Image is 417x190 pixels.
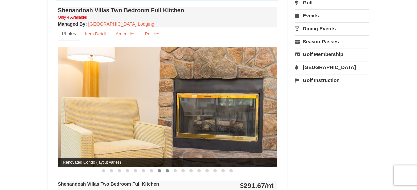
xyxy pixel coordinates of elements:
[58,21,85,27] span: Managed By
[58,7,277,14] h4: Shenandoah Villas Two Bedroom Full Kitchen
[58,158,277,167] span: Renovated Condo (layout varies)
[295,22,369,35] a: Dining Events
[295,9,369,22] a: Events
[58,21,87,27] strong: :
[88,21,154,27] a: [GEOGRAPHIC_DATA] Lodging
[145,31,160,36] small: Policies
[58,47,277,167] img: Renovated Condo (layout varies)
[116,31,136,36] small: Amenities
[265,182,274,189] span: /nt
[85,31,106,36] small: Item Detail
[140,27,165,40] a: Policies
[58,27,80,40] a: Photos
[58,15,87,20] small: Only 4 Available!
[111,27,140,40] a: Amenities
[295,61,369,73] a: [GEOGRAPHIC_DATA]
[295,48,369,60] a: Golf Membership
[81,27,111,40] a: Item Detail
[58,181,159,187] strong: Shenandoah Villas Two Bedroom Full Kitchen
[62,31,76,36] small: Photos
[295,74,369,86] a: Golf Instruction
[240,182,274,189] strong: $291.67
[295,35,369,47] a: Season Passes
